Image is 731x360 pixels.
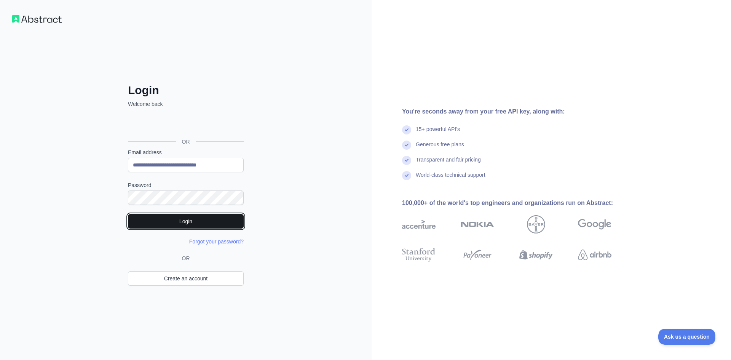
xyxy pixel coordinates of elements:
[578,215,611,234] img: google
[402,246,436,263] img: stanford university
[402,171,411,180] img: check mark
[578,246,611,263] img: airbnb
[128,271,244,286] a: Create an account
[402,141,411,150] img: check mark
[527,215,545,234] img: bayer
[189,238,244,245] a: Forgot your password?
[402,156,411,165] img: check mark
[128,214,244,229] button: Login
[416,156,481,171] div: Transparent and fair pricing
[12,15,62,23] img: Workflow
[128,83,244,97] h2: Login
[402,125,411,134] img: check mark
[176,138,196,146] span: OR
[658,329,716,345] iframe: Toggle Customer Support
[402,198,636,208] div: 100,000+ of the world's top engineers and organizations run on Abstract:
[128,149,244,156] label: Email address
[128,100,244,108] p: Welcome back
[519,246,553,263] img: shopify
[402,215,436,234] img: accenture
[416,141,464,156] div: Generous free plans
[128,181,244,189] label: Password
[402,107,636,116] div: You're seconds away from your free API key, along with:
[416,125,460,141] div: 15+ powerful API's
[461,215,494,234] img: nokia
[179,254,193,262] span: OR
[124,116,246,133] iframe: Bouton "Se connecter avec Google"
[461,246,494,263] img: payoneer
[416,171,485,186] div: World-class technical support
